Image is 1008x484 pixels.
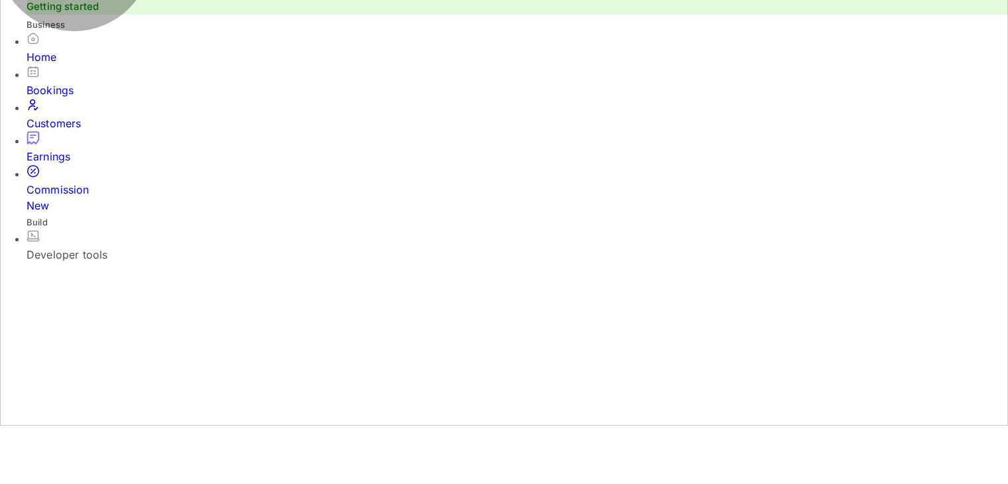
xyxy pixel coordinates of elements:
[27,32,1008,65] a: Home
[27,182,1008,213] div: Commission
[27,164,1008,213] a: CommissionNew
[27,49,1008,65] div: Home
[27,217,48,227] span: Build
[27,198,1008,213] div: New
[27,131,1008,164] a: Earnings
[27,98,1008,131] a: Customers
[27,149,1008,164] div: Earnings
[27,115,1008,131] div: Customers
[27,247,1008,263] div: Developer tools
[27,19,65,30] span: Business
[27,65,1008,98] a: Bookings
[27,82,1008,98] div: Bookings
